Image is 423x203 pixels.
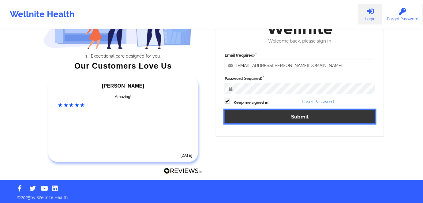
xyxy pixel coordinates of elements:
label: Keep me signed in [234,100,268,106]
li: Exceptional care designed for you. [49,54,203,58]
div: Amazing! [58,94,188,100]
div: Welcome back, please sign in [220,39,380,44]
div: Our Customers Love Us [43,63,203,69]
time: [DATE] [181,153,192,158]
input: Email address [225,60,375,71]
a: Reset Password [302,99,334,104]
a: Forgot Password [382,4,423,24]
button: Submit [225,110,375,123]
a: Login [358,4,382,24]
label: Password (required) [225,76,375,82]
span: [PERSON_NAME] [102,83,144,88]
label: Email (required) [225,52,375,58]
img: Reviews.io Logo [164,168,203,174]
a: Reviews.io Logo [164,168,203,176]
p: © 2025 by Wellnite Health [13,190,410,201]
